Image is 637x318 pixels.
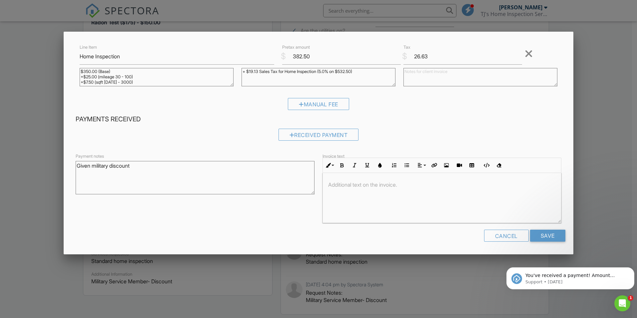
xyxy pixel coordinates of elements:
button: Ordered List [388,159,400,172]
iframe: Intercom notifications message [504,253,637,300]
div: Cancel [484,230,529,242]
button: Insert Link (Ctrl+K) [427,159,440,172]
button: Unordered List [400,159,413,172]
button: Bold (Ctrl+B) [335,159,348,172]
input: Save [530,230,565,242]
div: $ [281,51,286,62]
a: Manual Fee [288,103,349,109]
button: Underline (Ctrl+U) [361,159,373,172]
textarea: Given military discount [76,161,315,194]
button: Insert Video [453,159,465,172]
span: 1 [628,295,633,301]
div: $ [402,51,407,62]
button: Align [415,159,427,172]
button: Insert Image (Ctrl+P) [440,159,453,172]
button: Insert Table [465,159,478,172]
div: Manual Fee [288,98,349,110]
a: Received Payment [279,133,359,140]
label: Invoice text [322,153,344,159]
iframe: Intercom live chat [614,295,630,311]
label: Pretax amount [282,44,310,50]
label: Line Item [80,44,97,50]
button: Italic (Ctrl+I) [348,159,361,172]
button: Clear Formatting [492,159,505,172]
label: Tax [403,44,410,50]
button: Inline Style [323,159,335,172]
h4: Payments Received [76,115,561,124]
textarea: + $19.13 Sales Tax for Home Inspection (5.0% on $532.50) [242,68,395,86]
button: Code View [480,159,492,172]
button: Colors [373,159,386,172]
div: Received Payment [279,129,359,141]
label: Payment notes [76,153,104,159]
textarea: $350.00 (Base) +$25.00 (mileage 30 - 100) +$7.50 (sqft [DATE] - 3000) [80,68,234,86]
